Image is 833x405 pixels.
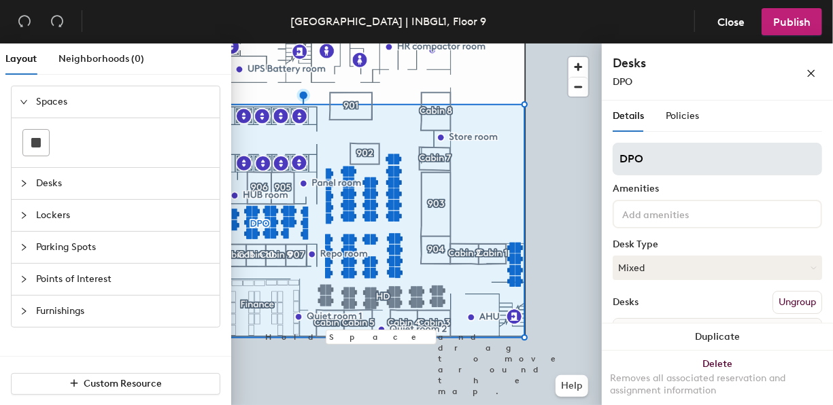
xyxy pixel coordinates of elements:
span: Parking Spots [36,232,211,263]
div: Desks [613,297,639,308]
span: Furnishings [36,296,211,327]
div: Desk Type [613,239,822,250]
h4: Desks [613,54,762,72]
span: Publish [773,16,811,29]
span: Layout [5,53,37,65]
button: Custom Resource [11,373,220,395]
div: [GEOGRAPHIC_DATA] | INBGL1, Floor 9 [290,13,486,30]
span: collapsed [20,211,28,219]
span: Spaces [36,86,211,118]
div: Amenities [613,183,822,194]
button: Close [706,8,756,35]
span: collapsed [20,307,28,315]
button: Redo (⌘ + ⇧ + Z) [44,8,71,35]
span: Name [616,320,658,345]
span: collapsed [20,275,28,283]
span: expanded [20,98,28,106]
button: Publish [762,8,822,35]
span: close [806,69,816,78]
span: Policies [666,110,699,122]
input: Add amenities [619,205,742,222]
span: Neighborhoods (0) [58,53,144,65]
span: Points of Interest [36,264,211,295]
span: DPO [613,76,632,88]
button: Ungroup [772,291,822,314]
button: Duplicate [602,323,833,351]
span: collapsed [20,243,28,251]
span: Details [613,110,644,122]
button: Help [556,375,588,397]
span: Lockers [36,200,211,231]
span: Custom Resource [84,378,163,389]
span: Desks [36,168,211,199]
button: Mixed [613,256,822,280]
span: undo [18,14,31,28]
span: Close [717,16,745,29]
span: collapsed [20,179,28,188]
div: Removes all associated reservation and assignment information [610,372,825,397]
button: Undo (⌘ + Z) [11,8,38,35]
